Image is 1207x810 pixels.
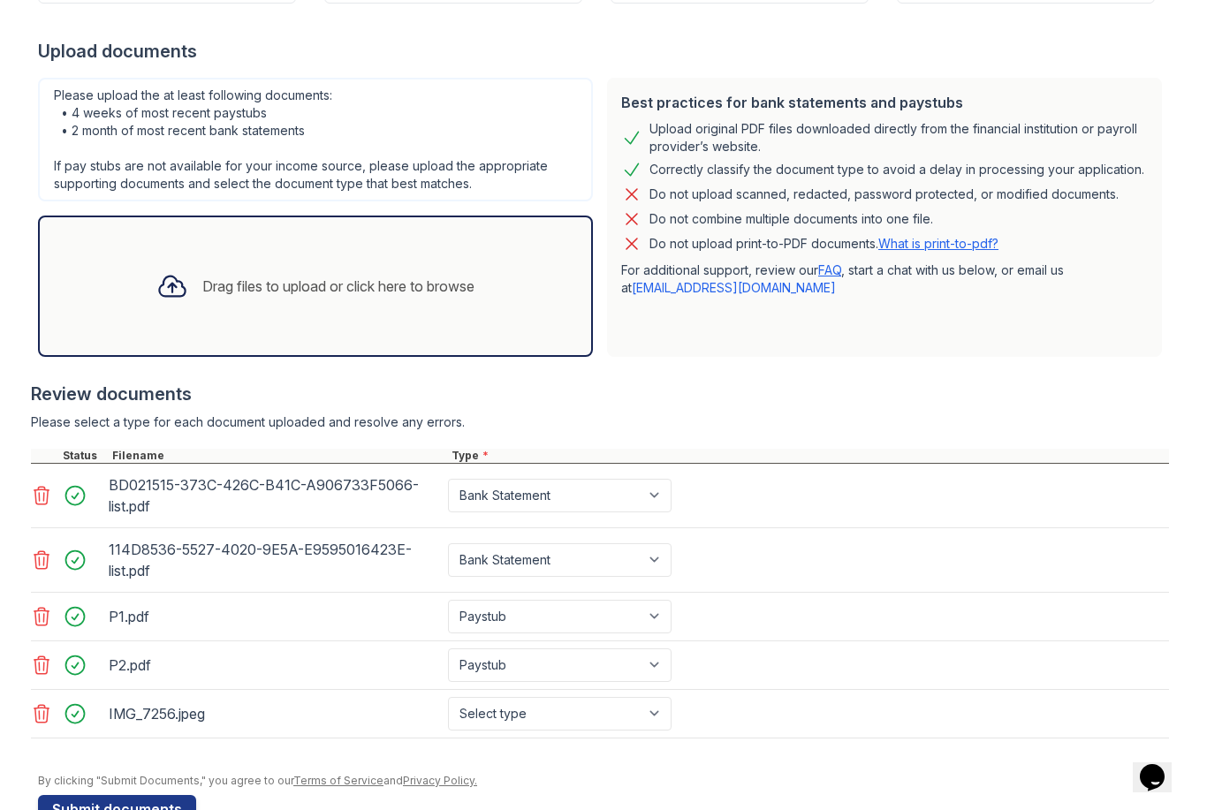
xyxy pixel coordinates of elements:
div: Filename [109,449,448,463]
div: Please upload the at least following documents: • 4 weeks of most recent paystubs • 2 month of mo... [38,78,593,201]
div: Correctly classify the document type to avoid a delay in processing your application. [649,159,1144,180]
div: Best practices for bank statements and paystubs [621,92,1148,113]
div: Status [59,449,109,463]
div: Type [448,449,1169,463]
p: For additional support, review our , start a chat with us below, or email us at [621,261,1148,297]
a: FAQ [818,262,841,277]
a: Privacy Policy. [403,774,477,787]
div: BD021515-373C-426C-B41C-A906733F5066-list.pdf [109,471,441,520]
div: Do not upload scanned, redacted, password protected, or modified documents. [649,184,1119,205]
a: Terms of Service [293,774,383,787]
iframe: chat widget [1133,739,1189,792]
div: P2.pdf [109,651,441,679]
div: By clicking "Submit Documents," you agree to our and [38,774,1169,788]
div: P1.pdf [109,602,441,631]
a: [EMAIL_ADDRESS][DOMAIN_NAME] [632,280,836,295]
p: Do not upload print-to-PDF documents. [649,235,998,253]
div: IMG_7256.jpeg [109,700,441,728]
div: Drag files to upload or click here to browse [202,276,474,297]
div: 114D8536-5527-4020-9E5A-E9595016423E-list.pdf [109,535,441,585]
div: Do not combine multiple documents into one file. [649,208,933,230]
div: Upload documents [38,39,1169,64]
div: Upload original PDF files downloaded directly from the financial institution or payroll provider’... [649,120,1148,155]
a: What is print-to-pdf? [878,236,998,251]
div: Please select a type for each document uploaded and resolve any errors. [31,413,1169,431]
div: Review documents [31,382,1169,406]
